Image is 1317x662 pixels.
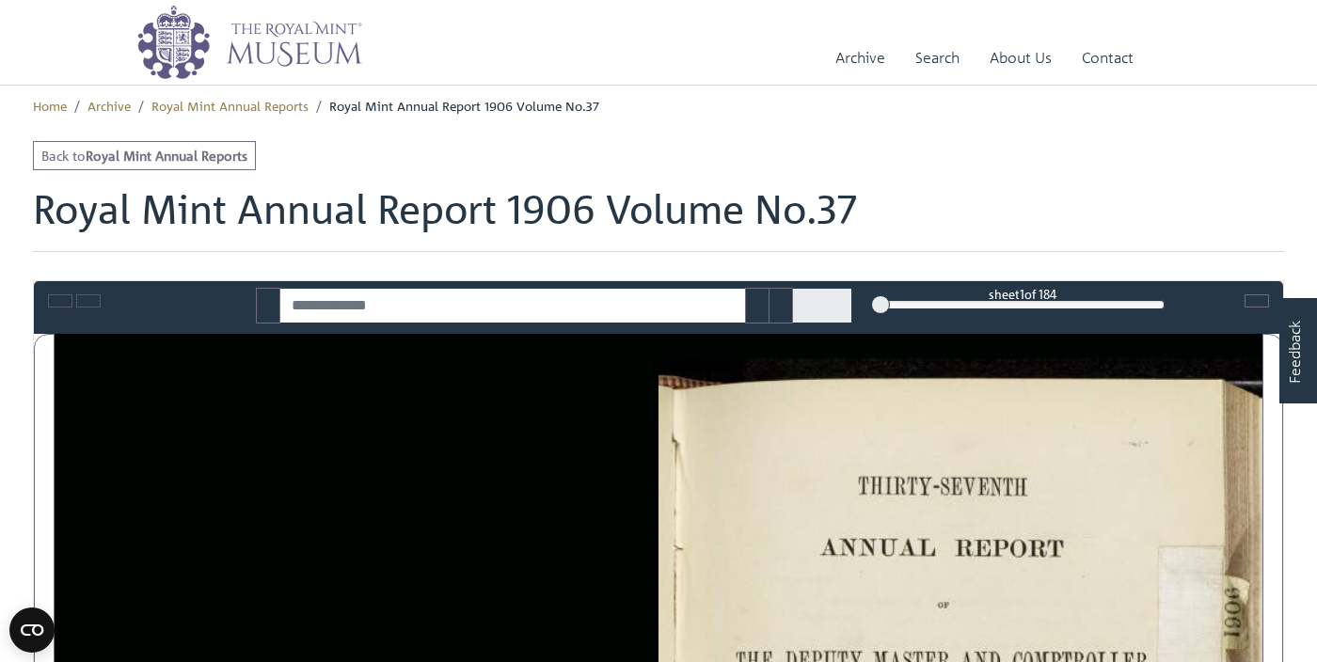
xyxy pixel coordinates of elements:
button: Previous Match [745,288,770,323]
button: Search [256,288,280,323]
a: Back toRoyal Mint Annual Reports [33,141,256,170]
button: Next Match [769,288,793,323]
a: About Us [990,31,1052,85]
span: Royal Mint Annual Report 1906 Volume No.37 [329,97,599,114]
img: logo_wide.png [136,5,362,80]
button: Open transcription window [76,294,101,307]
a: Would you like to provide feedback? [1279,298,1317,403]
button: Toggle text selection (Alt+T) [48,294,72,307]
a: Home [33,97,67,114]
a: Royal Mint Annual Reports [151,97,309,114]
div: sheet of 184 [881,285,1165,303]
h1: Royal Mint Annual Report 1906 Volume No.37 [33,185,1284,251]
button: Open CMP widget [9,607,55,653]
span: Feedback [1282,320,1305,383]
span: 1 [1020,286,1024,302]
a: Archive [835,31,885,85]
strong: Royal Mint Annual Reports [86,147,247,164]
button: Full screen mode [1245,294,1269,307]
a: Search [915,31,960,85]
input: Search for [279,288,746,323]
a: Contact [1082,31,1134,85]
a: Archive [87,97,131,114]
